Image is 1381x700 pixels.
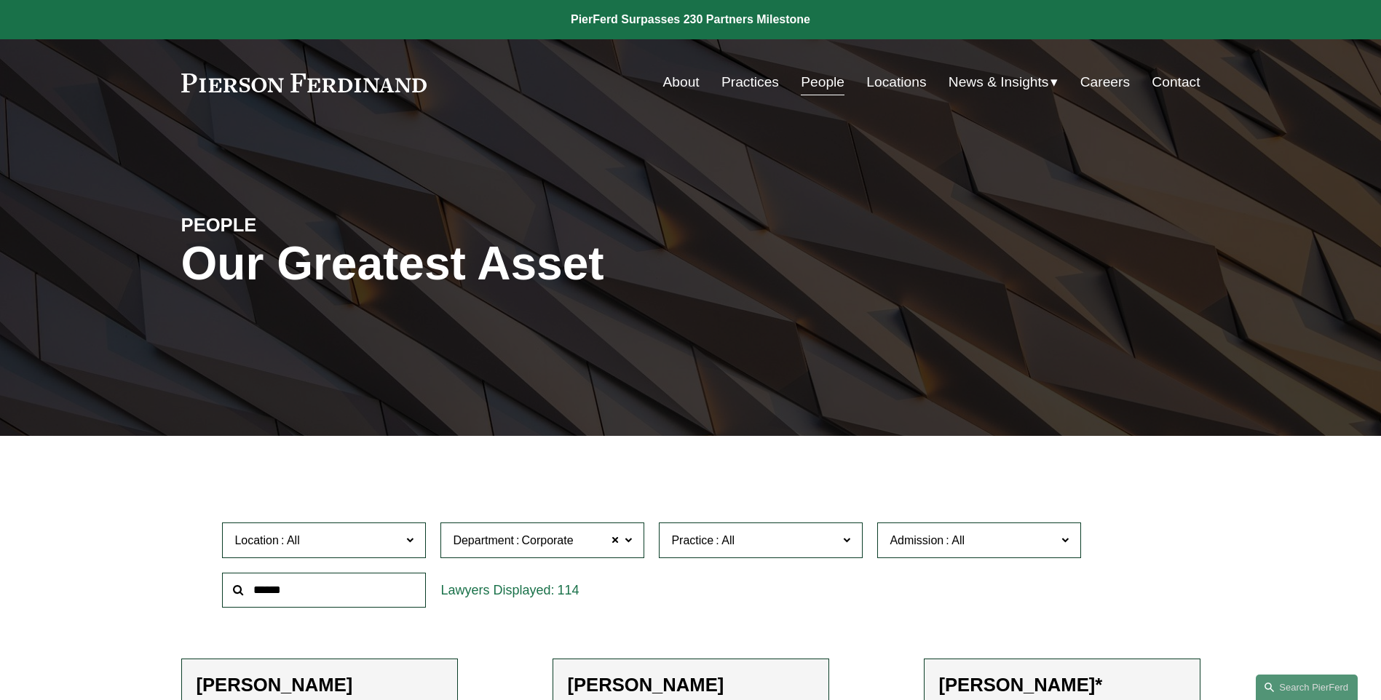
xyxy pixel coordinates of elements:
[181,213,436,236] h4: PEOPLE
[866,68,926,96] a: Locations
[671,534,713,546] span: Practice
[521,531,573,550] span: Corporate
[949,68,1058,96] a: folder dropdown
[890,534,943,546] span: Admission
[197,674,443,696] h2: [PERSON_NAME]
[181,237,860,290] h1: Our Greatest Asset
[949,70,1049,95] span: News & Insights
[663,68,700,96] a: About
[1256,675,1358,700] a: Search this site
[557,583,579,597] span: 114
[721,68,779,96] a: Practices
[568,674,814,696] h2: [PERSON_NAME]
[1152,68,1200,96] a: Contact
[234,534,279,546] span: Location
[453,534,514,546] span: Department
[1080,68,1130,96] a: Careers
[801,68,844,96] a: People
[939,674,1185,696] h2: [PERSON_NAME]*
